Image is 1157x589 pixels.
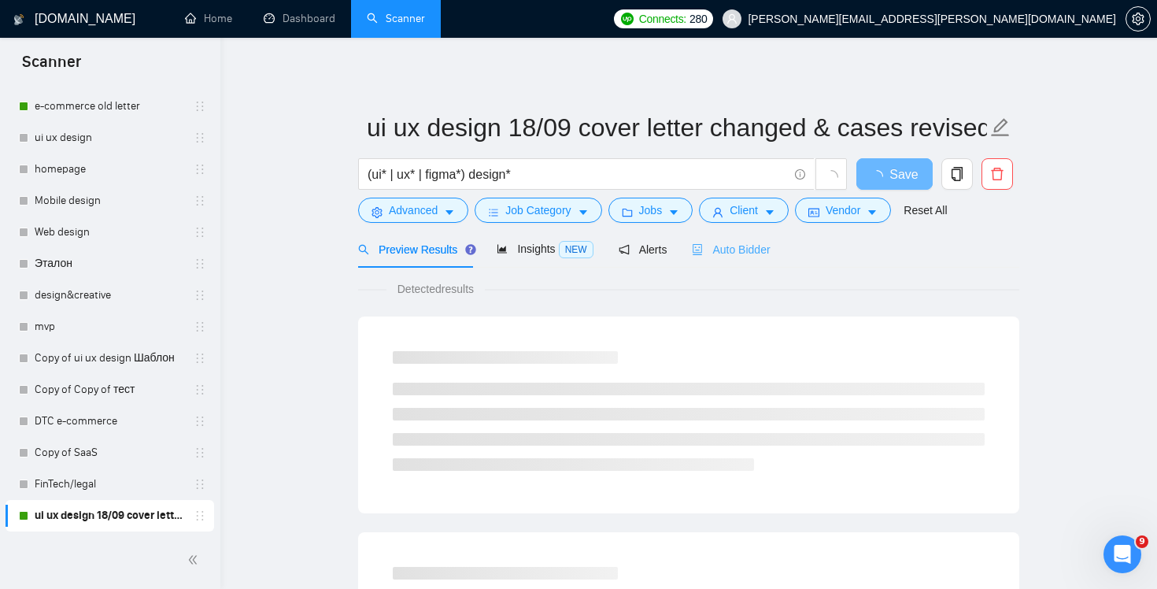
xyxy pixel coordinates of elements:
[35,122,184,154] a: ui ux design
[622,206,633,218] span: folder
[464,243,478,257] div: Tooltip anchor
[699,198,789,223] button: userClientcaret-down
[621,13,634,25] img: upwork-logo.png
[35,469,184,500] a: FinTech/legal
[1136,535,1148,548] span: 9
[371,206,383,218] span: setting
[35,154,184,185] a: homepage
[367,12,425,25] a: searchScanner
[867,206,878,218] span: caret-down
[505,202,571,219] span: Job Category
[367,108,987,147] input: Scanner name...
[358,244,369,255] span: search
[578,206,589,218] span: caret-down
[668,206,679,218] span: caret-down
[826,202,860,219] span: Vendor
[692,244,703,255] span: robot
[488,206,499,218] span: bars
[358,243,471,256] span: Preview Results
[904,202,947,219] a: Reset All
[185,12,232,25] a: homeHome
[35,91,184,122] a: e-commerce old letter
[764,206,775,218] span: caret-down
[1126,13,1151,25] a: setting
[194,509,206,522] span: holder
[194,100,206,113] span: holder
[35,343,184,374] a: Copy of ui ux design Шаблон
[808,206,819,218] span: idcard
[444,206,455,218] span: caret-down
[35,280,184,311] a: design&creative
[35,406,184,437] a: DTC e-commerce
[981,158,1013,190] button: delete
[194,289,206,302] span: holder
[689,10,707,28] span: 280
[194,383,206,396] span: holder
[559,241,593,258] span: NEW
[264,12,335,25] a: dashboardDashboard
[1126,13,1150,25] span: setting
[730,202,758,219] span: Client
[1103,535,1141,573] iframe: Intercom live chat
[639,202,663,219] span: Jobs
[497,243,508,254] span: area-chart
[619,244,630,255] span: notification
[726,13,737,24] span: user
[608,198,693,223] button: folderJobscaret-down
[871,170,889,183] span: loading
[942,167,972,181] span: copy
[358,198,468,223] button: settingAdvancedcaret-down
[35,311,184,343] a: mvp
[194,257,206,270] span: holder
[1126,6,1151,31] button: setting
[194,320,206,333] span: holder
[497,243,593,255] span: Insights
[194,415,206,428] span: holder
[889,165,918,184] span: Save
[856,158,933,190] button: Save
[386,280,485,298] span: Detected results
[35,437,184,469] a: Copy of SaaS
[639,10,686,28] span: Connects:
[982,167,1012,181] span: delete
[941,158,973,190] button: copy
[194,226,206,239] span: holder
[194,132,206,144] span: holder
[9,50,94,83] span: Scanner
[194,446,206,459] span: holder
[194,478,206,491] span: holder
[389,202,438,219] span: Advanced
[692,243,770,256] span: Auto Bidder
[990,117,1011,138] span: edit
[35,185,184,217] a: Mobile design
[194,194,206,207] span: holder
[194,352,206,365] span: holder
[35,374,184,406] a: Copy of Copy of тест
[187,552,203,568] span: double-left
[824,170,838,184] span: loading
[35,500,184,532] a: ui ux design 18/09 cover letter changed & cases revised
[712,206,723,218] span: user
[194,163,206,176] span: holder
[619,243,667,256] span: Alerts
[475,198,601,223] button: barsJob Categorycaret-down
[368,165,788,184] input: Search Freelance Jobs...
[13,7,24,32] img: logo
[35,217,184,248] a: Web design
[795,198,891,223] button: idcardVendorcaret-down
[35,248,184,280] a: Эталон
[795,169,805,180] span: info-circle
